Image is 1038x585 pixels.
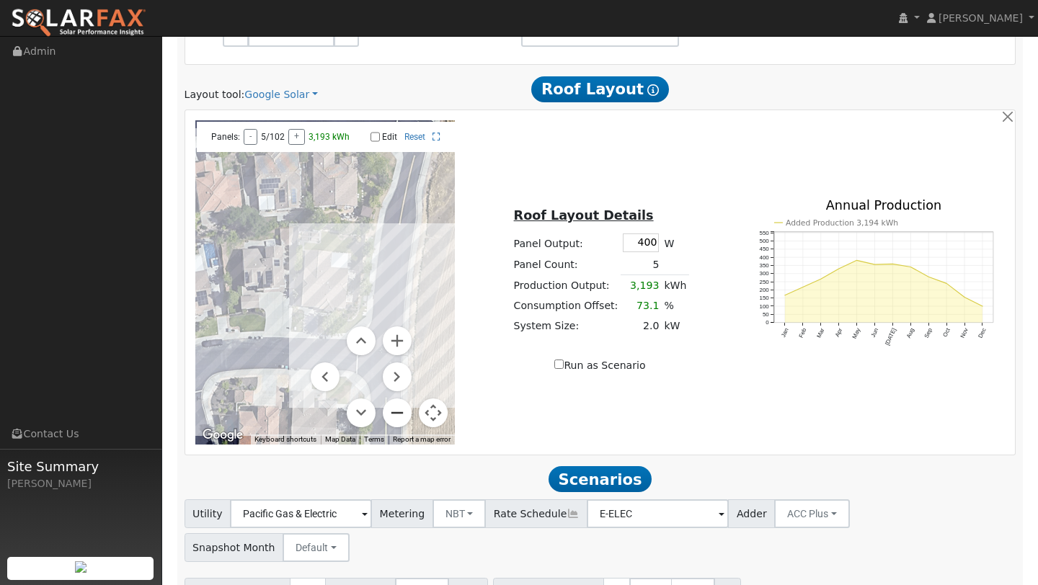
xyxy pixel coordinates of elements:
circle: onclick="" [964,296,966,298]
u: Roof Layout Details [514,208,654,223]
button: Default [283,533,350,562]
a: Google Solar [244,87,318,102]
div: [PERSON_NAME] [7,476,154,491]
button: - [244,129,257,145]
text: Aug [905,327,915,339]
text: Added Production 3,194 kWh [786,218,898,228]
a: Open this area in Google Maps (opens a new window) [199,426,247,445]
text: Oct [942,327,952,339]
text: 550 [759,230,769,236]
button: NBT [432,499,487,528]
td: Panel Output: [511,231,621,254]
button: Zoom in [383,326,412,355]
td: Consumption Offset: [511,295,621,316]
circle: onclick="" [946,282,948,285]
td: 2.0 [621,316,662,336]
text: Feb [798,327,808,339]
button: Map Data [325,434,355,445]
text: 50 [763,311,769,318]
td: 3,193 [621,275,662,296]
text: 0 [766,319,769,326]
button: + [288,129,305,145]
input: Select a Rate Schedule [587,499,729,528]
text: Mar [816,327,826,339]
td: kWh [662,275,689,296]
text: 100 [759,303,769,310]
text: May [851,327,862,340]
text: Nov [959,327,970,339]
button: Keyboard shortcuts [254,434,316,445]
text: 450 [759,246,769,252]
span: Panels: [211,132,240,142]
text: Sep [923,327,933,339]
td: System Size: [511,316,621,336]
img: retrieve [75,561,86,573]
span: Rate Schedule [485,499,587,528]
circle: onclick="" [928,276,930,278]
button: Move up [347,326,376,355]
button: Move down [347,398,376,427]
circle: onclick="" [910,266,912,268]
td: Production Output: [511,275,621,296]
text: Dec [977,327,988,339]
circle: onclick="" [856,259,858,262]
circle: onclick="" [982,305,984,308]
span: Site Summary [7,457,154,476]
circle: onclick="" [838,267,840,269]
circle: onclick="" [820,278,822,280]
a: Full Screen [432,132,440,142]
text: 500 [759,238,769,244]
td: kW [662,316,689,336]
td: 5 [621,254,662,275]
text: Apr [834,327,844,338]
text: 200 [759,287,769,293]
a: Terms (opens in new tab) [364,435,384,443]
button: Map camera controls [419,398,448,427]
span: Scenarios [549,466,652,492]
td: 73.1 [621,295,662,316]
span: Roof Layout [531,76,669,102]
td: W [662,231,689,254]
a: Reset [404,132,425,142]
circle: onclick="" [892,263,894,265]
input: Select a Utility [230,499,372,528]
span: Adder [728,499,775,528]
text: 350 [759,262,769,269]
td: % [662,295,689,316]
text: Annual Production [826,198,942,213]
img: Google [199,426,247,445]
button: ACC Plus [774,499,850,528]
span: Metering [371,499,433,528]
text: [DATE] [884,327,898,347]
circle: onclick="" [784,294,786,296]
text: 150 [759,295,769,301]
a: Report a map error [393,435,451,443]
button: Move left [311,362,340,391]
text: Jun [870,327,880,339]
text: 300 [759,270,769,277]
i: Show Help [647,84,659,96]
td: Panel Count: [511,254,621,275]
span: Layout tool: [185,89,245,100]
circle: onclick="" [802,286,804,288]
span: Snapshot Month [185,533,284,562]
span: 5/102 [261,132,285,142]
label: Run as Scenario [554,358,645,373]
circle: onclick="" [874,264,876,266]
span: [PERSON_NAME] [939,12,1023,24]
img: SolarFax [11,8,146,38]
text: 400 [759,254,769,261]
button: Move right [383,362,412,391]
text: 250 [759,279,769,285]
label: Edit [382,132,397,142]
text: Jan [780,327,790,339]
span: Utility [185,499,231,528]
button: Zoom out [383,398,412,427]
input: Run as Scenario [554,360,564,369]
span: 3,193 kWh [309,132,350,142]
